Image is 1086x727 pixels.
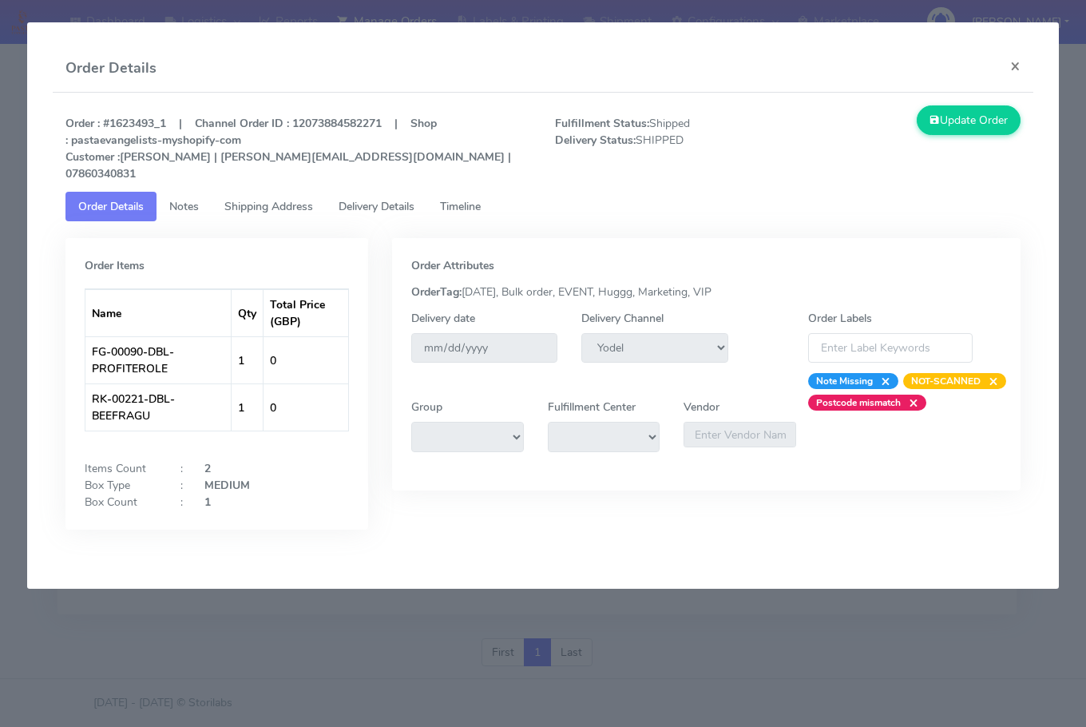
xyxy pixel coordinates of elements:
label: Delivery date [411,310,475,327]
strong: Order Items [85,258,145,273]
td: 1 [232,383,264,431]
label: Delivery Channel [581,310,664,327]
td: 0 [264,383,347,431]
label: Fulfillment Center [548,399,636,415]
input: Enter Vendor Name [684,422,796,447]
strong: Order Attributes [411,258,494,273]
span: Order Details [78,199,144,214]
strong: Customer : [65,149,120,165]
td: 1 [232,336,264,383]
button: Update Order [917,105,1021,135]
div: Items Count [73,460,168,477]
label: Order Labels [808,310,872,327]
div: Box Type [73,477,168,494]
div: : [168,460,192,477]
td: RK-00221-DBL-BEEFRAGU [85,383,232,431]
div: : [168,494,192,510]
span: Timeline [440,199,481,214]
th: Name [85,289,232,336]
th: Total Price (GBP) [264,289,347,336]
strong: Delivery Status: [555,133,636,148]
strong: Postcode mismatch [816,396,901,409]
td: 0 [264,336,347,383]
strong: OrderTag: [411,284,462,300]
span: × [873,373,890,389]
strong: Fulfillment Status: [555,116,649,131]
span: Shipped SHIPPED [543,115,787,182]
ul: Tabs [65,192,1020,221]
span: × [901,395,918,411]
div: Box Count [73,494,168,510]
input: Enter Label Keywords [808,333,973,363]
td: FG-00090-DBL-PROFITEROLE [85,336,232,383]
span: Shipping Address [224,199,313,214]
strong: Note Missing [816,375,873,387]
span: Delivery Details [339,199,414,214]
div: : [168,477,192,494]
strong: 1 [204,495,211,510]
label: Vendor [684,399,719,415]
strong: 2 [204,461,211,476]
strong: MEDIUM [204,478,250,493]
button: Close [997,45,1033,87]
span: × [981,373,998,389]
span: Notes [169,199,199,214]
h4: Order Details [65,58,157,79]
strong: NOT-SCANNED [911,375,981,387]
div: [DATE], Bulk order, EVENT, Huggg, Marketing, VIP [399,284,1013,300]
label: Group [411,399,442,415]
th: Qty [232,289,264,336]
strong: Order : #1623493_1 | Channel Order ID : 12073884582271 | Shop : pastaevangelists-myshopify-com [P... [65,116,511,181]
